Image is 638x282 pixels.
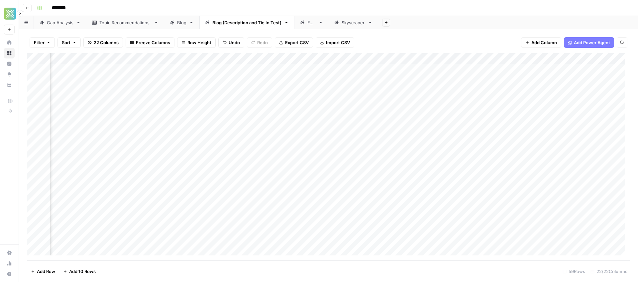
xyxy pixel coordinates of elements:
span: Filter [34,39,45,46]
button: 22 Columns [83,37,123,48]
a: Blog [164,16,199,29]
a: Opportunities [4,69,15,80]
span: Row Height [187,39,211,46]
a: Settings [4,247,15,258]
span: Freeze Columns [136,39,170,46]
button: Export CSV [275,37,313,48]
span: Add 10 Rows [69,268,96,275]
div: Gap Analysis [47,19,73,26]
span: Import CSV [326,39,350,46]
span: Add Column [531,39,557,46]
div: FAQ [307,19,316,26]
button: Import CSV [316,37,354,48]
button: Redo [247,37,272,48]
a: Home [4,37,15,48]
a: Skyscraper [329,16,378,29]
span: Undo [229,39,240,46]
span: Add Power Agent [574,39,610,46]
a: Topic Recommendations [86,16,164,29]
a: Your Data [4,80,15,90]
div: Topic Recommendations [99,19,151,26]
a: Browse [4,48,15,58]
div: Blog (Description and Tie In Test) [212,19,281,26]
span: Add Row [37,268,55,275]
button: Row Height [177,37,216,48]
a: FAQ [294,16,329,29]
div: 59 Rows [560,266,588,277]
span: Export CSV [285,39,309,46]
div: Skyscraper [342,19,365,26]
a: Blog (Description and Tie In Test) [199,16,294,29]
button: Filter [30,37,55,48]
button: Undo [218,37,244,48]
button: Add Power Agent [564,37,614,48]
img: Xponent21 Logo [4,8,16,20]
button: Add Column [521,37,561,48]
span: Redo [257,39,268,46]
button: Help + Support [4,269,15,279]
a: Insights [4,58,15,69]
button: Sort [57,37,81,48]
button: Add Row [27,266,59,277]
button: Freeze Columns [126,37,174,48]
a: Usage [4,258,15,269]
div: Blog [177,19,186,26]
button: Add 10 Rows [59,266,100,277]
a: Gap Analysis [34,16,86,29]
span: Sort [62,39,70,46]
div: 22/22 Columns [588,266,630,277]
span: 22 Columns [94,39,119,46]
button: Workspace: Xponent21 [4,5,15,22]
